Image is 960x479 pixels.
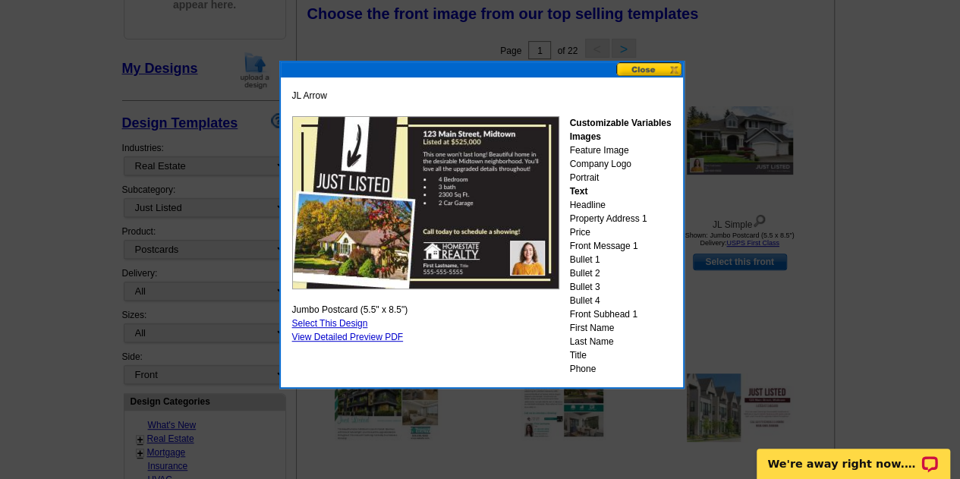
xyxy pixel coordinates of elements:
[292,332,404,342] a: View Detailed Preview PDF
[292,116,559,289] img: GENREPJF_JL_Arrow_Sample.jpg
[569,118,671,128] strong: Customizable Variables
[569,116,671,376] div: Feature Image Company Logo Portrait Headline Property Address 1 Price Front Message 1 Bullet 1 Bu...
[569,131,600,142] strong: Images
[292,303,408,317] span: Jumbo Postcard (5.5" x 8.5")
[569,186,587,197] strong: Text
[292,318,368,329] a: Select This Design
[747,431,960,479] iframe: LiveChat chat widget
[292,89,327,102] span: JL Arrow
